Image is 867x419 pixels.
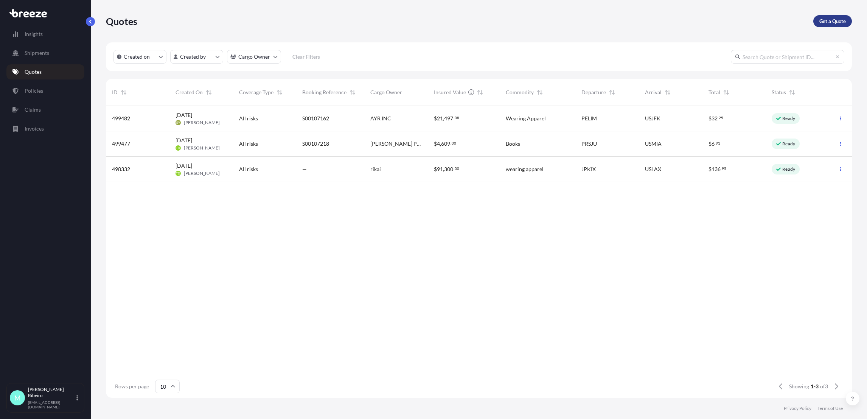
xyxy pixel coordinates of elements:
span: 00 [452,142,456,145]
span: Status [772,89,786,96]
a: Policies [6,83,84,98]
span: 300 [444,167,453,172]
span: 21 [437,116,443,121]
span: USLAX [645,165,661,173]
button: createdBy Filter options [170,50,223,64]
span: Rows per page [115,383,149,390]
span: 00 [455,167,459,170]
span: Cargo Owner [370,89,402,96]
span: Showing [789,383,809,390]
button: Sort [788,88,797,97]
span: All risks [239,115,258,122]
span: PELIM [581,115,597,122]
span: $ [709,167,712,172]
p: Claims [25,106,41,114]
span: . [715,142,715,145]
p: Ready [782,166,795,172]
span: — [302,165,307,173]
span: TD [176,144,180,152]
p: Created on [124,53,150,61]
span: $ [434,141,437,146]
p: [PERSON_NAME] Ribeiro [28,386,75,399]
span: 25 [719,117,723,119]
span: Total [709,89,720,96]
span: 609 [441,141,450,146]
span: USMIA [645,140,662,148]
span: Arrival [645,89,662,96]
span: Insured Value [434,89,466,96]
span: 6 [712,141,715,146]
span: 1-3 [811,383,819,390]
input: Search Quote or Shipment ID... [731,50,844,64]
p: Cargo Owner [238,53,270,61]
span: wearing apparel [506,165,544,173]
span: Wearing Apparel [506,115,546,122]
span: 08 [455,117,459,119]
a: Privacy Policy [784,405,811,411]
span: , [443,116,444,121]
button: Sort [275,88,284,97]
span: All risks [239,165,258,173]
p: Ready [782,141,795,147]
span: 4 [437,141,440,146]
span: 95 [722,167,726,170]
span: of 3 [820,383,828,390]
p: Clear Filters [292,53,320,61]
button: Sort [722,88,731,97]
p: Invoices [25,125,44,132]
span: [PERSON_NAME] [184,120,220,126]
p: Policies [25,87,43,95]
p: Quotes [25,68,42,76]
span: All risks [239,140,258,148]
button: Sort [348,88,357,97]
button: Sort [535,88,544,97]
a: Shipments [6,45,84,61]
span: 32 [712,116,718,121]
span: 497 [444,116,453,121]
span: [PERSON_NAME] PRO INC [370,140,422,148]
span: Departure [581,89,606,96]
span: TD [176,170,180,177]
span: , [443,167,444,172]
a: Invoices [6,121,84,136]
button: Sort [204,88,213,97]
span: [DATE] [176,162,192,170]
a: Quotes [6,64,84,79]
span: $ [434,167,437,172]
a: Get a Quote [813,15,852,27]
span: 499482 [112,115,130,122]
button: Clear Filters [285,51,327,63]
button: cargoOwner Filter options [227,50,281,64]
button: Sort [608,88,617,97]
span: 498332 [112,165,130,173]
p: Ready [782,115,795,121]
span: Books [506,140,520,148]
button: Sort [663,88,672,97]
p: [EMAIL_ADDRESS][DOMAIN_NAME] [28,400,75,409]
span: JPKIX [581,165,596,173]
span: 91 [716,142,720,145]
span: S00107218 [302,140,329,148]
p: Insights [25,30,43,38]
span: Booking Reference [302,89,346,96]
span: rikai [370,165,381,173]
button: Sort [119,88,128,97]
span: [DATE] [176,137,192,144]
span: BY [176,119,180,126]
span: . [721,167,721,170]
a: Terms of Use [817,405,843,411]
span: 499477 [112,140,130,148]
button: Sort [475,88,485,97]
span: [PERSON_NAME] [184,145,220,151]
span: 91 [437,167,443,172]
span: AYR INC [370,115,391,122]
span: , [440,141,441,146]
span: [DATE] [176,111,192,119]
span: . [718,117,718,119]
span: [PERSON_NAME] [184,170,220,176]
p: Get a Quote [819,17,846,25]
span: 136 [712,167,721,172]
